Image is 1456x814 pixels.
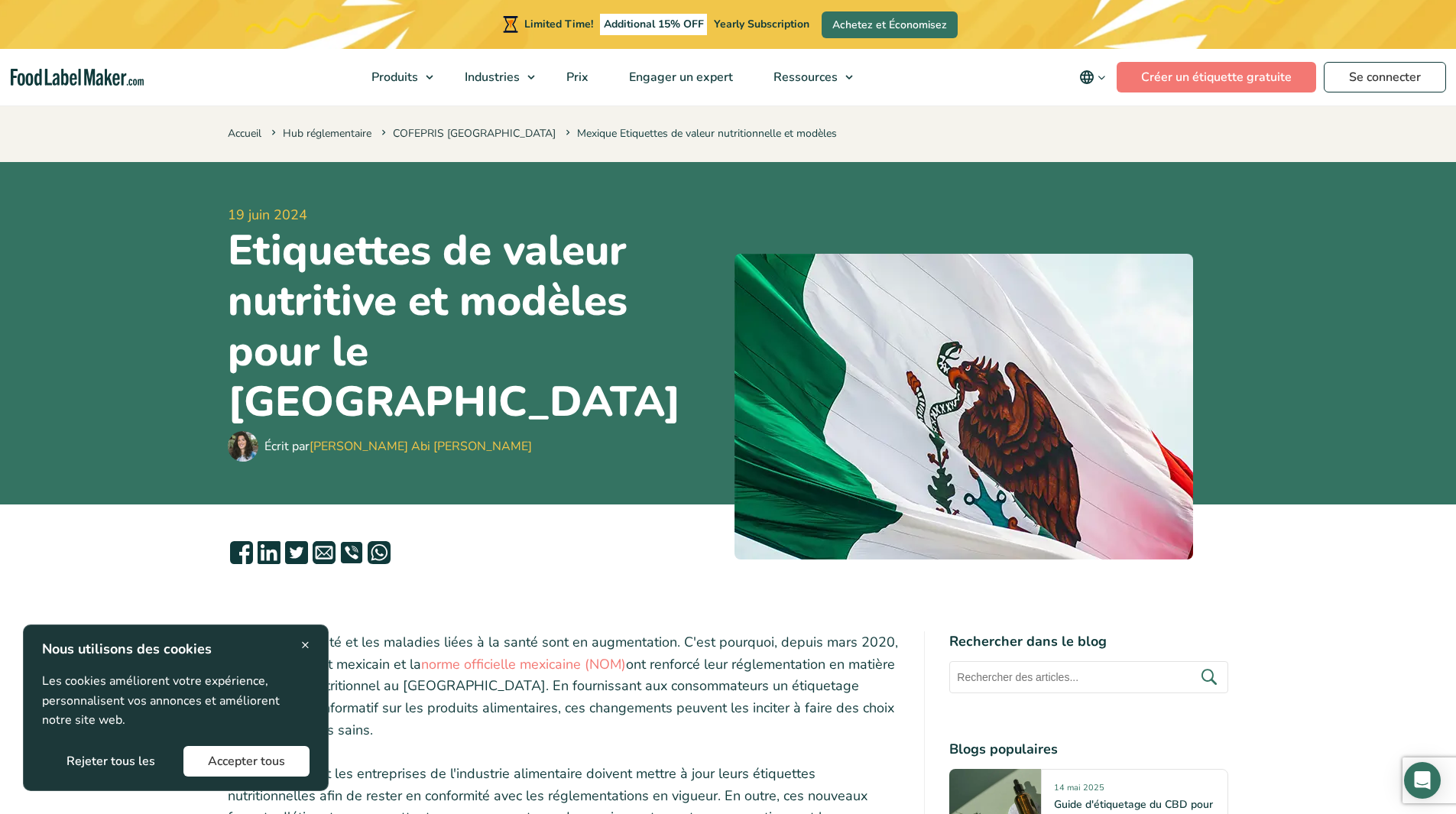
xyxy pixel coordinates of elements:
a: Hub réglementaire [283,126,371,141]
span: Ressources [769,69,839,86]
a: Accueil [228,126,261,141]
span: × [301,634,310,655]
button: Rejeter tous les [42,746,180,777]
a: Créer un étiquette gratuite [1117,62,1316,92]
div: Écrit par [264,437,532,456]
h1: Etiquettes de valeur nutritive et modèles pour le [GEOGRAPHIC_DATA] [228,225,722,427]
h4: Blogs populaires [949,739,1228,760]
a: Achetez et Économisez [822,11,958,38]
p: Les taux d'obésité et les maladies liées à la santé sont en augmentation. C'est pourquoi, depuis ... [228,631,900,741]
span: Industries [460,69,521,86]
div: Open Intercom Messenger [1404,762,1441,799]
span: Produits [367,69,420,86]
a: Se connecter [1324,62,1446,92]
a: Ressources [754,49,861,105]
a: [PERSON_NAME] Abi [PERSON_NAME] [310,438,532,455]
a: Engager un expert [609,49,750,105]
input: Rechercher des articles... [949,661,1228,693]
span: Limited Time! [524,17,593,31]
span: 14 mai 2025 [1054,782,1104,799]
a: norme officielle mexicaine (NOM) [421,655,626,673]
span: 19 juin 2024 [228,205,722,225]
span: Yearly Subscription [714,17,809,31]
a: COFEPRIS [GEOGRAPHIC_DATA] [393,126,556,141]
a: Industries [445,49,543,105]
span: Engager un expert [624,69,734,86]
span: Additional 15% OFF [600,14,708,35]
a: Produits [352,49,441,105]
p: Les cookies améliorent votre expérience, personnalisent vos annonces et améliorent notre site web. [42,672,310,731]
span: Mexique Etiquettes de valeur nutritionnelle et modèles [563,126,837,141]
span: Prix [562,69,590,86]
strong: Nous utilisons des cookies [42,640,212,658]
a: Prix [546,49,605,105]
img: Maria Abi Hanna - Étiquetage alimentaire [228,431,258,462]
button: Accepter tous [183,746,310,777]
h4: Rechercher dans le blog [949,631,1228,652]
